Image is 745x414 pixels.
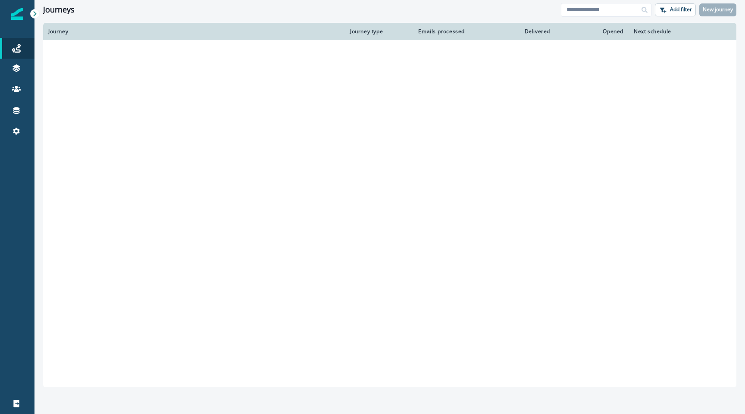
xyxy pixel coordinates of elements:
div: Journey type [350,28,404,35]
button: New journey [699,3,736,16]
button: Add filter [655,3,696,16]
h1: Journeys [43,5,75,15]
p: New journey [703,6,733,13]
img: Inflection [11,8,23,20]
div: Delivered [475,28,550,35]
div: Next schedule [634,28,710,35]
p: Add filter [670,6,692,13]
div: Journey [48,28,340,35]
div: Opened [560,28,623,35]
div: Emails processed [415,28,465,35]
